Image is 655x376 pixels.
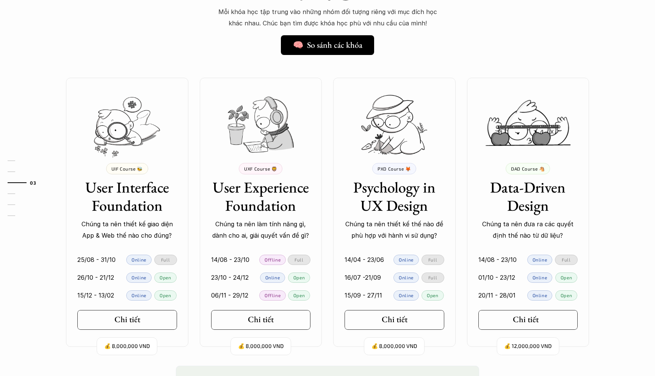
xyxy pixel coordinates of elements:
a: Chi tiết [345,310,444,330]
p: 20/11 - 28/01 [478,290,516,301]
p: Full [295,257,303,262]
p: PXD Course 🦊 [378,166,411,171]
p: Online [533,275,547,280]
p: 16/07 -21/09 [345,272,381,283]
p: Open [160,275,171,280]
p: 💰 8,000,000 VND [104,341,150,351]
p: Open [160,293,171,298]
p: 💰 8,000,000 VND [371,341,417,351]
a: 🧠 So sánh các khóa [281,35,374,55]
p: 25/08 - 31/10 [77,254,116,265]
h3: Psychology in UX Design [345,178,444,215]
p: Chúng ta nên đưa ra các quyết định thế nào từ dữ liệu? [478,218,578,241]
p: Full [161,257,170,262]
h5: Chi tiết [382,315,407,324]
p: UIF Course 🐝 [111,166,143,171]
p: Online [399,275,414,280]
p: Offline [265,293,280,298]
p: Open [427,293,438,298]
h3: User Experience Foundation [211,178,311,215]
p: Online [132,257,146,262]
p: 15/09 - 27/11 [345,290,382,301]
p: Online [265,275,280,280]
a: Chi tiết [77,310,177,330]
p: 14/08 - 23/10 [211,254,249,265]
p: Chúng ta nên làm tính năng gì, dành cho ai, giải quyết vấn đề gì? [211,218,311,241]
h5: Chi tiết [248,315,274,324]
p: Full [428,257,437,262]
p: Open [293,275,305,280]
p: Full [428,275,437,280]
h3: Data-Driven Design [478,178,578,215]
p: Open [561,293,572,298]
p: Online [399,257,414,262]
h5: Chi tiết [513,315,539,324]
p: Chúng ta nên thiết kế giao diện App & Web thế nào cho đúng? [77,218,177,241]
p: Online [533,293,547,298]
p: 01/10 - 23/12 [478,272,515,283]
p: Full [562,257,570,262]
p: 14/04 - 23/06 [345,254,384,265]
strong: 03 [30,180,36,185]
p: 23/10 - 24/12 [211,272,249,283]
p: 💰 8,000,000 VND [238,341,284,351]
p: 15/12 - 13/02 [77,290,114,301]
p: Online [533,257,547,262]
p: Offline [265,257,280,262]
h5: 🧠 So sánh các khóa [293,40,362,50]
p: Open [293,293,305,298]
p: Chúng ta nên thiết kế thế nào để phù hợp với hành vi sử dụng? [345,218,444,241]
p: Open [561,275,572,280]
p: Online [132,293,146,298]
p: Online [399,293,414,298]
a: Chi tiết [478,310,578,330]
a: Chi tiết [211,310,311,330]
p: Mỗi khóa học tập trung vào những nhóm đối tượng riêng với mục đích học khác nhau. Chúc bạn tìm đư... [214,6,441,29]
p: 💰 12,000,000 VND [504,341,552,351]
h5: Chi tiết [114,315,140,324]
p: DAD Course 🐴 [511,166,545,171]
p: 26/10 - 21/12 [77,272,114,283]
h3: User Interface Foundation [77,178,177,215]
p: 06/11 - 29/12 [211,290,248,301]
p: UXF Course 🦁 [244,166,277,171]
p: Online [132,275,146,280]
a: 03 [8,178,44,187]
p: 14/08 - 23/10 [478,254,517,265]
